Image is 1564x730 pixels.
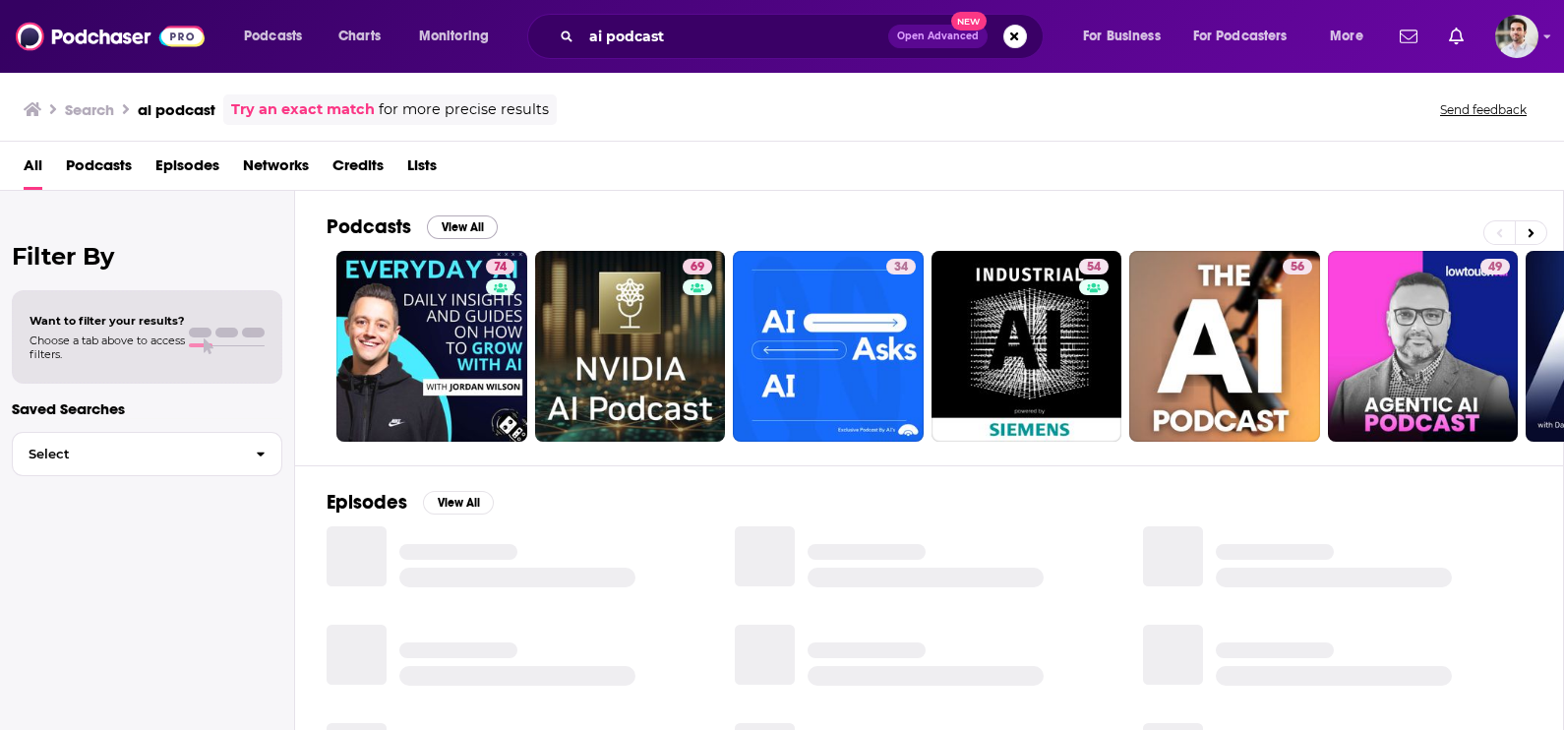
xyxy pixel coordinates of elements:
span: New [951,12,987,30]
a: Episodes [155,150,219,190]
a: Charts [326,21,392,52]
a: PodcastsView All [327,214,498,239]
button: Open AdvancedNew [888,25,988,48]
img: Podchaser - Follow, Share and Rate Podcasts [16,18,205,55]
span: Choose a tab above to access filters. [30,334,185,361]
img: User Profile [1495,15,1538,58]
button: open menu [1316,21,1388,52]
button: Select [12,432,282,476]
span: 69 [691,258,704,277]
a: Try an exact match [231,98,375,121]
a: Lists [407,150,437,190]
span: Want to filter your results? [30,314,185,328]
button: View All [423,491,494,515]
a: Credits [332,150,384,190]
button: open menu [1180,21,1316,52]
h2: Episodes [327,490,407,515]
h2: Podcasts [327,214,411,239]
span: For Podcasters [1193,23,1288,50]
span: Podcasts [244,23,302,50]
a: EpisodesView All [327,490,494,515]
span: For Business [1083,23,1161,50]
div: Search podcasts, credits, & more... [546,14,1062,59]
span: for more precise results [379,98,549,121]
span: Charts [338,23,381,50]
a: 54 [1079,259,1109,274]
span: 56 [1291,258,1304,277]
span: Logged in as sam_beutlerink [1495,15,1538,58]
a: 56 [1283,259,1312,274]
a: 54 [932,251,1122,442]
a: 49 [1480,259,1510,274]
h2: Filter By [12,242,282,271]
a: Podcasts [66,150,132,190]
button: open menu [230,21,328,52]
a: Networks [243,150,309,190]
h3: ai podcast [138,100,215,119]
p: Saved Searches [12,399,282,418]
input: Search podcasts, credits, & more... [581,21,888,52]
a: 56 [1129,251,1320,442]
a: 34 [733,251,924,442]
a: 49 [1328,251,1519,442]
span: 49 [1488,258,1502,277]
span: Select [13,448,240,460]
a: 69 [535,251,726,442]
a: All [24,150,42,190]
button: open menu [405,21,514,52]
span: 54 [1087,258,1101,277]
button: open menu [1069,21,1185,52]
a: Show notifications dropdown [1392,20,1425,53]
a: 74 [486,259,514,274]
a: 74 [336,251,527,442]
span: 34 [894,258,908,277]
span: 74 [494,258,507,277]
a: Show notifications dropdown [1441,20,1472,53]
span: Monitoring [419,23,489,50]
span: Open Advanced [897,31,979,41]
span: More [1330,23,1363,50]
h3: Search [65,100,114,119]
button: Show profile menu [1495,15,1538,58]
a: 69 [683,259,712,274]
button: Send feedback [1434,101,1533,118]
button: View All [427,215,498,239]
a: 34 [886,259,916,274]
